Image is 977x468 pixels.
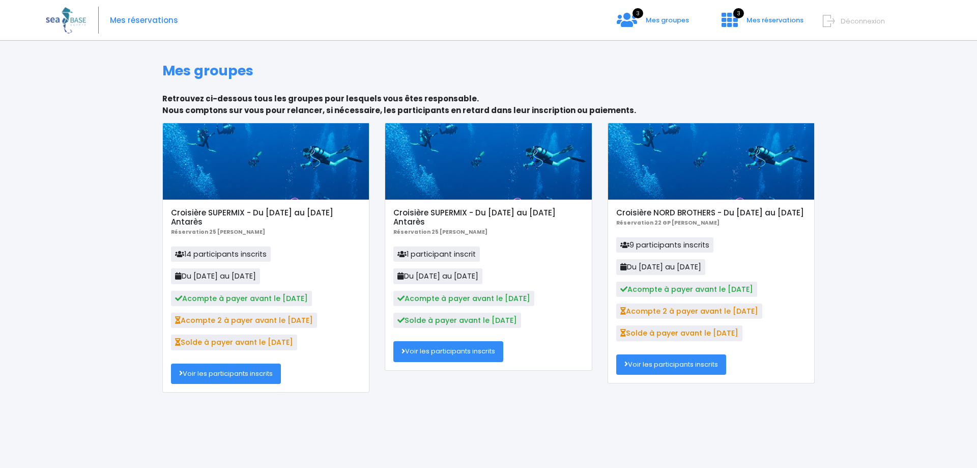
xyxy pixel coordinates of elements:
span: Du [DATE] au [DATE] [393,268,482,284]
a: 3 Mes réservations [713,19,810,29]
b: Réservation 25 [PERSON_NAME] [171,228,265,236]
span: 1 participant inscrit [393,246,480,262]
span: Acompte 2 à payer avant le [DATE] [616,304,762,319]
span: Mes réservations [746,15,803,25]
span: Du [DATE] au [DATE] [616,259,705,274]
span: Déconnexion [841,16,885,26]
span: Solde à payer avant le [DATE] [171,335,297,350]
span: Acompte à payer avant le [DATE] [393,291,534,306]
span: 3 [733,8,744,18]
b: Réservation 22 GP [PERSON_NAME] [616,219,720,227]
b: Réservation 25 [PERSON_NAME] [393,228,487,236]
a: Voir les participants inscrits [616,354,726,375]
a: Voir les participants inscrits [393,341,503,362]
span: 14 participants inscrits [171,246,271,262]
span: 9 participants inscrits [616,237,713,253]
span: Solde à payer avant le [DATE] [393,313,521,328]
span: Acompte à payer avant le [DATE] [171,291,312,306]
span: 3 [633,8,643,18]
span: Acompte 2 à payer avant le [DATE] [171,313,317,328]
a: Voir les participants inscrits [171,364,281,384]
span: Solde à payer avant le [DATE] [616,325,742,341]
h5: Croisière NORD BROTHERS - Du [DATE] au [DATE] [616,208,806,217]
a: 3 Mes groupes [609,19,697,29]
span: Du [DATE] au [DATE] [171,268,260,284]
span: Mes groupes [646,15,689,25]
h5: Croisière SUPERMIX - Du [DATE] au [DATE] Antarès [171,208,361,227]
h1: Mes groupes [162,63,815,79]
span: Acompte à payer avant le [DATE] [616,282,757,297]
p: Retrouvez ci-dessous tous les groupes pour lesquels vous êtes responsable. Nous comptons sur vous... [162,93,815,116]
h5: Croisière SUPERMIX - Du [DATE] au [DATE] Antarès [393,208,583,227]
